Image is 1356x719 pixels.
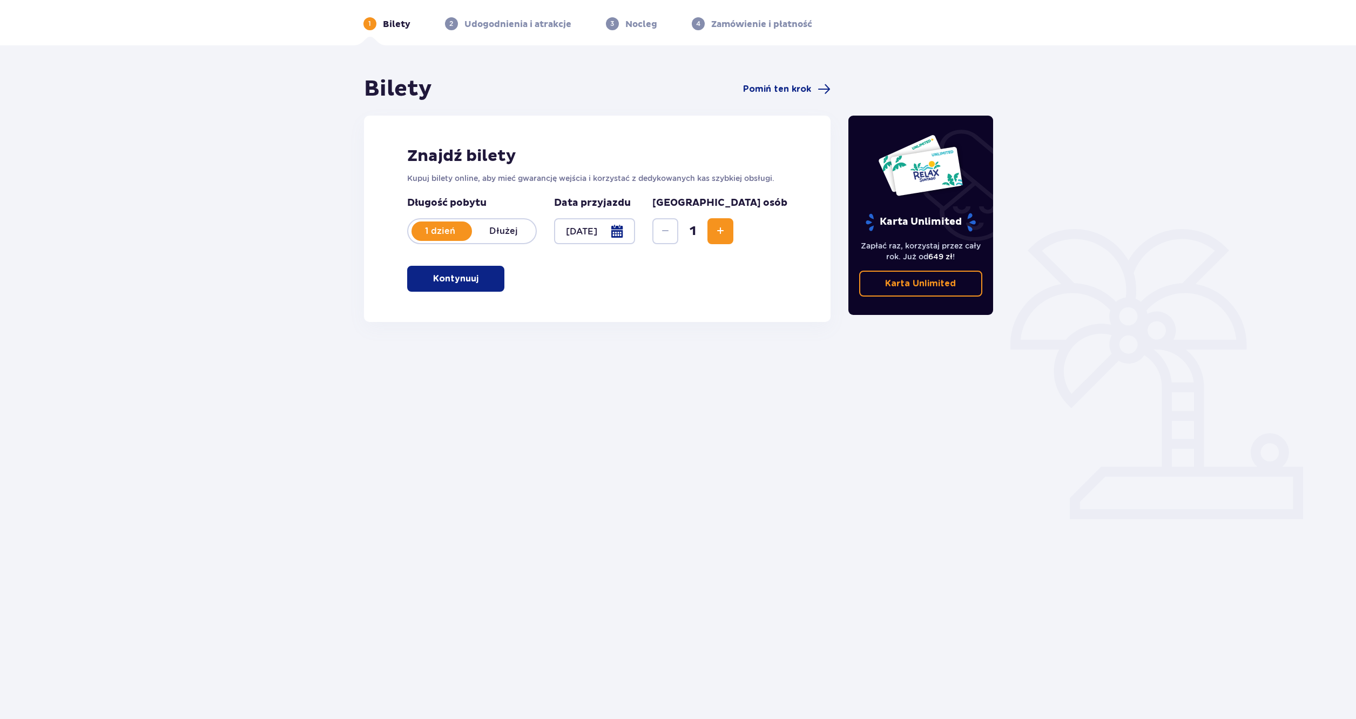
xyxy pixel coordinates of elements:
p: 1 dzień [408,225,472,237]
p: Kupuj bilety online, aby mieć gwarancję wejścia i korzystać z dedykowanych kas szybkiej obsługi. [407,173,788,184]
p: Udogodnienia i atrakcje [464,18,571,30]
p: 4 [696,19,700,29]
p: 1 [368,19,371,29]
p: Dłużej [472,225,536,237]
p: Długość pobytu [407,197,537,210]
p: 3 [610,19,614,29]
p: Karta Unlimited [885,278,956,290]
p: Data przyjazdu [554,197,631,210]
a: Karta Unlimited [859,271,982,297]
p: Zamówienie i płatność [711,18,812,30]
p: Nocleg [625,18,657,30]
h2: Znajdź bilety [407,146,788,166]
p: Kontynuuj [433,273,478,285]
span: 649 zł [928,252,953,261]
p: Bilety [383,18,410,30]
p: Zapłać raz, korzystaj przez cały rok. Już od ! [859,240,982,262]
p: 2 [449,19,453,29]
p: [GEOGRAPHIC_DATA] osób [652,197,787,210]
span: Pomiń ten krok [743,83,811,95]
button: Decrease [652,218,678,244]
h1: Bilety [364,76,432,103]
button: Kontynuuj [407,266,504,292]
a: Pomiń ten krok [743,83,831,96]
p: Karta Unlimited [865,213,977,232]
button: Increase [707,218,733,244]
span: 1 [680,223,705,239]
